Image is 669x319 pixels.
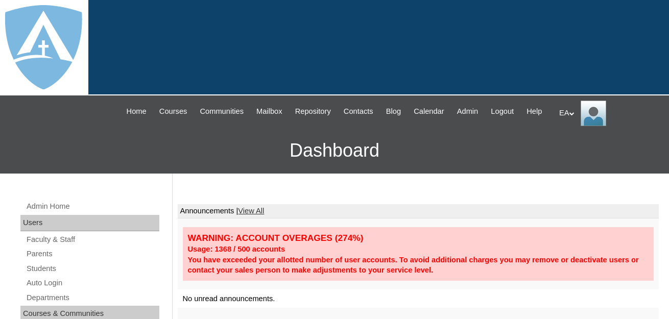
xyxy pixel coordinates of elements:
[122,106,152,117] a: Home
[26,200,159,213] a: Admin Home
[256,106,282,117] span: Mailbox
[5,5,82,89] img: logo-white.png
[188,255,649,276] div: You have exceeded your allotted number of user accounts. To avoid additional charges you may remo...
[527,106,542,117] span: Help
[26,233,159,246] a: Faculty & Staff
[414,106,444,117] span: Calendar
[178,289,659,308] td: No unread announcements.
[127,106,147,117] span: Home
[26,291,159,304] a: Departments
[521,106,547,117] a: Help
[295,106,331,117] span: Repository
[200,106,244,117] span: Communities
[159,106,187,117] span: Courses
[457,106,479,117] span: Admin
[26,248,159,260] a: Parents
[238,207,264,215] a: View All
[178,204,659,218] td: Announcements |
[188,245,285,253] strong: Usage: 1368 / 500 accounts
[381,106,406,117] a: Blog
[188,232,649,244] div: WARNING: ACCOUNT OVERAGES (274%)
[452,106,484,117] a: Admin
[344,106,373,117] span: Contacts
[409,106,449,117] a: Calendar
[26,277,159,289] a: Auto Login
[581,101,606,126] img: EA Administrator
[26,262,159,275] a: Students
[20,215,159,231] div: Users
[154,106,193,117] a: Courses
[5,128,664,174] h3: Dashboard
[195,106,249,117] a: Communities
[491,106,514,117] span: Logout
[339,106,378,117] a: Contacts
[290,106,336,117] a: Repository
[386,106,401,117] span: Blog
[251,106,288,117] a: Mailbox
[559,101,659,126] div: EA
[486,106,519,117] a: Logout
